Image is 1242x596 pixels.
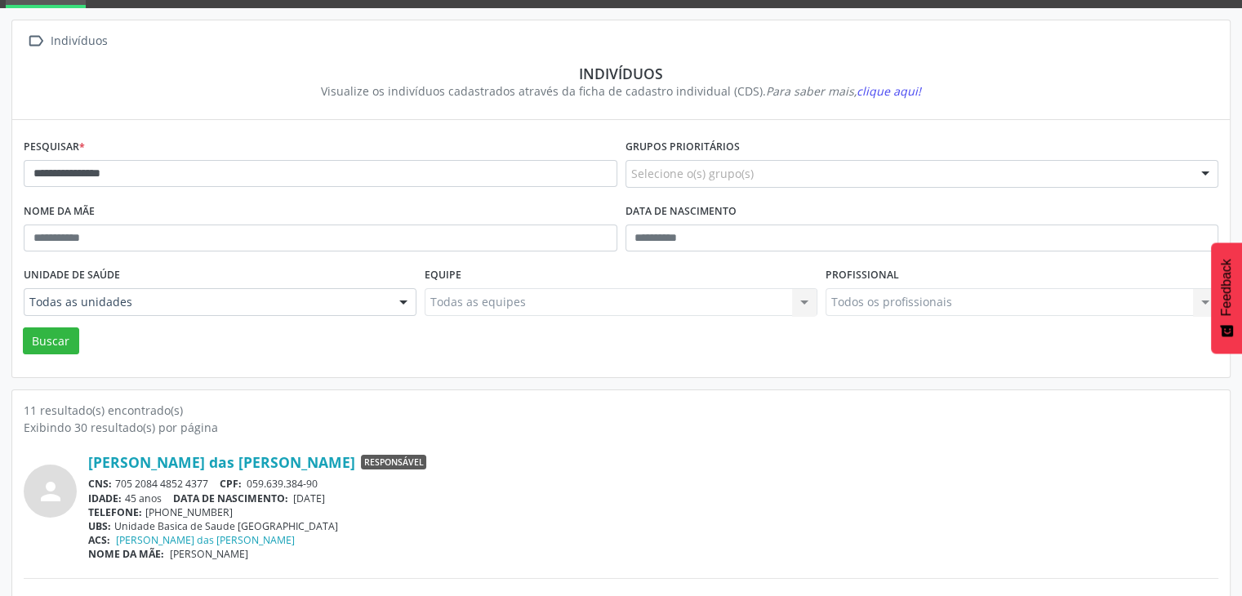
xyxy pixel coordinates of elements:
label: Pesquisar [24,135,85,160]
div: Exibindo 30 resultado(s) por página [24,419,1218,436]
label: Unidade de saúde [24,263,120,288]
span: NOME DA MÃE: [88,547,164,561]
label: Profissional [826,263,899,288]
span: ACS: [88,533,110,547]
span: clique aqui! [857,83,921,99]
a: [PERSON_NAME] das [PERSON_NAME] [116,533,295,547]
span: UBS: [88,519,111,533]
span: Todas as unidades [29,294,383,310]
span: TELEFONE: [88,505,142,519]
i: Para saber mais, [766,83,921,99]
a:  Indivíduos [24,29,110,53]
button: Feedback - Mostrar pesquisa [1211,242,1242,354]
div: 11 resultado(s) encontrado(s) [24,402,1218,419]
div: Indivíduos [47,29,110,53]
div: [PHONE_NUMBER] [88,505,1218,519]
label: Data de nascimento [625,199,737,225]
span: Feedback [1219,259,1234,316]
div: 45 anos [88,491,1218,505]
div: Indivíduos [35,64,1207,82]
span: CPF: [220,477,242,491]
div: Unidade Basica de Saude [GEOGRAPHIC_DATA] [88,519,1218,533]
span: Responsável [361,455,426,469]
label: Equipe [425,263,461,288]
span: 059.639.384-90 [247,477,318,491]
span: CNS: [88,477,112,491]
div: Visualize os indivíduos cadastrados através da ficha de cadastro individual (CDS). [35,82,1207,100]
div: 705 2084 4852 4377 [88,477,1218,491]
i: person [36,477,65,506]
i:  [24,29,47,53]
span: Selecione o(s) grupo(s) [631,165,754,182]
label: Nome da mãe [24,199,95,225]
span: IDADE: [88,491,122,505]
label: Grupos prioritários [625,135,740,160]
span: [PERSON_NAME] [170,547,248,561]
span: [DATE] [293,491,325,505]
span: DATA DE NASCIMENTO: [173,491,288,505]
button: Buscar [23,327,79,355]
a: [PERSON_NAME] das [PERSON_NAME] [88,453,355,471]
